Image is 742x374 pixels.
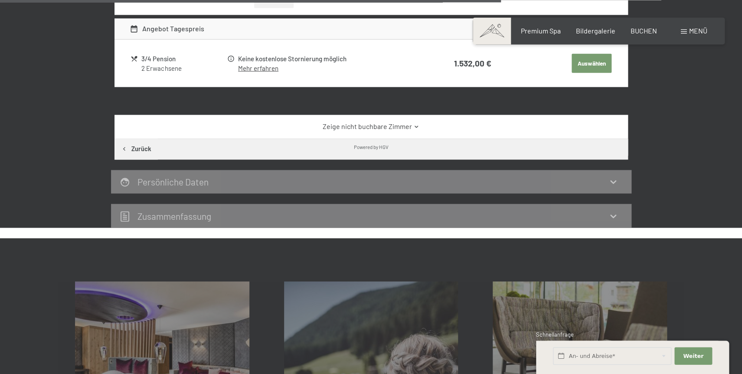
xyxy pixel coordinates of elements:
div: Angebot Tagespreis [130,23,204,34]
h2: Zusammen­fassung [137,210,211,221]
div: 2 Erwachsene [141,63,226,73]
span: Menü [689,26,707,35]
div: Angebot Tagespreis1.532,00 € [114,18,628,39]
div: Powered by HGV [354,143,389,150]
a: Zeige nicht buchbare Zimmer [130,122,612,131]
button: Auswählen [572,53,611,73]
h2: Persönliche Daten [137,176,209,187]
div: Keine kostenlose Stornierung möglich [238,53,418,63]
a: Bildergalerie [576,26,615,35]
strong: 1.532,00 € [454,58,491,68]
a: BUCHEN [631,26,657,35]
a: Mehr erfahren [238,64,278,72]
button: Zurück [114,139,158,159]
a: Premium Spa [520,26,560,35]
div: 3/4 Pension [141,53,226,63]
button: Weiter [674,347,712,365]
span: Schnellanfrage [536,331,574,338]
span: Weiter [683,352,703,360]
